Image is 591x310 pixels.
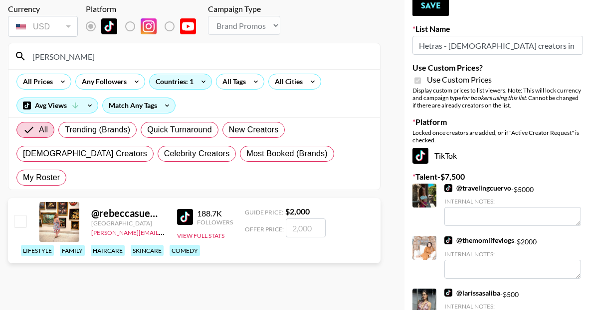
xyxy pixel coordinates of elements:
[91,245,125,256] div: haircare
[91,227,286,236] a: [PERSON_NAME][EMAIL_ADDRESS][PERSON_NAME][DOMAIN_NAME]
[412,129,583,144] div: Locked once creators are added, or if "Active Creator Request" is checked.
[39,124,48,136] span: All
[141,18,157,34] img: Instagram
[21,245,54,256] div: lifestyle
[444,198,581,205] div: Internal Notes:
[91,219,165,227] div: [GEOGRAPHIC_DATA]
[177,209,193,225] img: TikTok
[208,4,280,14] div: Campaign Type
[246,148,327,160] span: Most Booked (Brands)
[412,63,583,73] label: Use Custom Prices?
[444,289,452,297] img: TikTok
[197,208,233,218] div: 188.7K
[180,18,196,34] img: YouTube
[101,18,117,34] img: TikTok
[216,74,248,89] div: All Tags
[170,245,200,256] div: comedy
[444,303,581,310] div: Internal Notes:
[461,94,526,102] em: for bookers using this list
[444,184,452,192] img: TikTok
[285,207,310,216] strong: $ 2,000
[177,232,224,239] button: View Full Stats
[444,289,500,298] a: @larissasaliba
[86,16,204,37] div: List locked to TikTok.
[17,74,55,89] div: All Prices
[26,48,374,64] input: Search by User Name
[8,4,78,14] div: Currency
[229,124,279,136] span: New Creators
[17,98,98,113] div: Avg Views
[60,245,85,256] div: family
[412,117,583,127] label: Platform
[444,250,581,258] div: Internal Notes:
[86,4,204,14] div: Platform
[245,208,283,216] span: Guide Price:
[147,124,212,136] span: Quick Turnaround
[412,148,583,164] div: TikTok
[412,24,583,34] label: List Name
[444,236,514,245] a: @themomlifevlogs
[444,236,581,278] div: - $ 2000
[444,236,452,244] img: TikTok
[412,172,583,182] label: Talent - $ 7,500
[197,218,233,226] div: Followers
[131,245,164,256] div: skincare
[245,225,284,233] span: Offer Price:
[8,14,78,39] div: Currency is locked to USD
[444,184,511,193] a: @travelingcuervo
[164,148,230,160] span: Celebrity Creators
[444,184,581,226] div: - $ 5000
[23,172,60,184] span: My Roster
[103,98,175,113] div: Match Any Tags
[10,18,76,35] div: USD
[412,148,428,164] img: TikTok
[286,218,326,237] input: 2,000
[65,124,130,136] span: Trending (Brands)
[412,87,583,109] div: Display custom prices to list viewers. Note: This will lock currency and campaign type . Cannot b...
[23,148,147,160] span: [DEMOGRAPHIC_DATA] Creators
[150,74,211,89] div: Countries: 1
[269,74,305,89] div: All Cities
[76,74,129,89] div: Any Followers
[91,207,165,219] div: @ rebeccasuewatson
[427,75,492,85] span: Use Custom Prices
